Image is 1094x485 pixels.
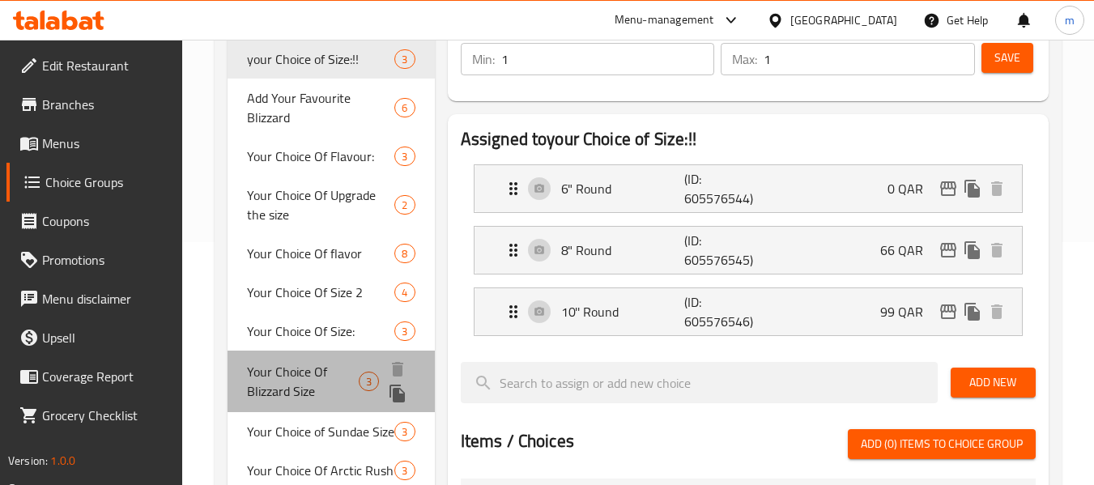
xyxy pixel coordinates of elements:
div: Choices [394,244,415,263]
div: [GEOGRAPHIC_DATA] [790,11,897,29]
div: Choices [394,422,415,441]
button: duplicate [960,177,985,201]
div: your Choice of Size:!!3 [228,40,434,79]
span: Your Choice Of Flavour: [247,147,394,166]
span: m [1065,11,1075,29]
button: delete [985,238,1009,262]
button: duplicate [960,300,985,324]
span: 8 [395,246,414,262]
a: Coupons [6,202,183,240]
div: Your Choice Of Blizzard Size3deleteduplicate [228,351,434,412]
span: 3 [395,424,414,440]
button: edit [936,300,960,324]
span: 3 [395,463,414,479]
span: Your Choice Of Size 2 [247,283,394,302]
div: Choices [394,147,415,166]
span: Version: [8,450,48,471]
a: Grocery Checklist [6,396,183,435]
button: Add New [951,368,1036,398]
div: Choices [394,321,415,341]
p: 0 QAR [888,179,936,198]
span: 3 [395,52,414,67]
span: 2 [395,198,414,213]
span: 4 [395,285,414,300]
p: 6" Round [561,179,685,198]
div: Choices [394,195,415,215]
span: 6 [395,100,414,116]
span: Upsell [42,328,170,347]
span: your Choice of Size:!! [247,49,394,69]
p: (ID: 605576544) [684,169,767,208]
button: Add (0) items to choice group [848,429,1036,459]
span: Your Choice Of Arctic Rush [247,461,394,480]
span: Choice Groups [45,172,170,192]
span: Your Choice Of flavor [247,244,394,263]
p: 8" Round [561,240,685,260]
a: Menu disclaimer [6,279,183,318]
span: Menus [42,134,170,153]
span: Coupons [42,211,170,231]
h2: Assigned to your Choice of Size:!! [461,127,1036,151]
div: Choices [394,98,415,117]
span: Add Your Favourite Blizzard [247,88,394,127]
span: Your Choice Of Size: [247,321,394,341]
p: Max: [732,49,757,69]
div: Choices [359,372,379,391]
p: Min: [472,49,495,69]
span: 3 [395,324,414,339]
div: Choices [394,461,415,480]
button: duplicate [960,238,985,262]
input: search [461,362,938,403]
span: Your Choice of Sundae Size [247,422,394,441]
span: Add (0) items to choice group [861,434,1023,454]
div: Menu-management [615,11,714,30]
div: Choices [394,49,415,69]
a: Upsell [6,318,183,357]
li: Expand [461,281,1036,342]
span: 3 [395,149,414,164]
button: delete [985,300,1009,324]
button: delete [985,177,1009,201]
span: Your Choice Of Upgrade the size [247,185,394,224]
a: Menus [6,124,183,163]
span: 1.0.0 [50,450,75,471]
p: (ID: 605576546) [684,292,767,331]
button: delete [385,357,410,381]
li: Expand [461,219,1036,281]
div: Your Choice Of flavor8 [228,234,434,273]
div: Expand [475,288,1022,335]
a: Edit Restaurant [6,46,183,85]
p: (ID: 605576545) [684,231,767,270]
span: Your Choice Of Blizzard Size [247,362,359,401]
a: Choice Groups [6,163,183,202]
span: Coverage Report [42,367,170,386]
h2: Items / Choices [461,429,574,453]
button: edit [936,177,960,201]
div: Your Choice Of Size:3 [228,312,434,351]
span: Save [994,48,1020,68]
div: Expand [475,165,1022,212]
p: 66 QAR [880,240,936,260]
div: Choices [394,283,415,302]
button: edit [936,238,960,262]
button: Save [981,43,1033,73]
div: Your Choice Of Flavour:3 [228,137,434,176]
a: Branches [6,85,183,124]
div: Your Choice of Sundae Size3 [228,412,434,451]
p: 10'' Round [561,302,685,321]
div: Your Choice Of Upgrade the size2 [228,176,434,234]
span: Branches [42,95,170,114]
a: Coverage Report [6,357,183,396]
p: 99 QAR [880,302,936,321]
span: Edit Restaurant [42,56,170,75]
span: 3 [360,374,378,389]
button: duplicate [385,381,410,406]
span: Menu disclaimer [42,289,170,308]
div: Add Your Favourite Blizzard6 [228,79,434,137]
span: Promotions [42,250,170,270]
a: Promotions [6,240,183,279]
div: Expand [475,227,1022,274]
li: Expand [461,158,1036,219]
span: Grocery Checklist [42,406,170,425]
span: Add New [964,372,1023,393]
